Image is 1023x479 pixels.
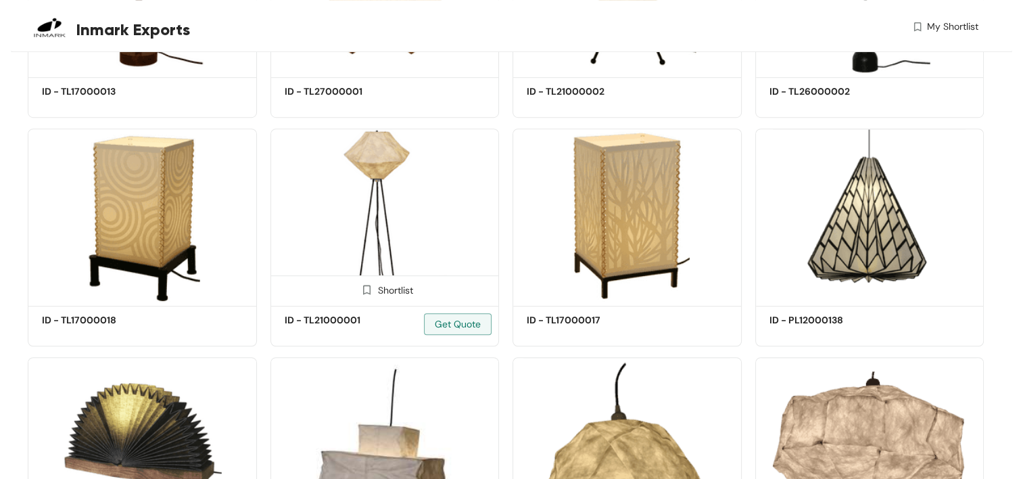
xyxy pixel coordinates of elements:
img: 105f6885-297f-4e24-8c02-d40721c60d7f [270,129,500,301]
h5: ID - TL17000013 [42,85,157,99]
h5: ID - TL21000002 [527,85,642,99]
img: Shortlist [360,283,373,296]
span: Inmark Exports [76,18,190,42]
h5: ID - TL27000001 [285,85,400,99]
img: 6bfd2030-9c51-4e9d-973d-1886c98ce17f [28,129,257,301]
span: Get Quote [435,317,481,332]
img: Buyer Portal [28,5,72,49]
h5: ID - TL21000001 [285,313,400,327]
button: Get Quote [424,313,492,335]
img: wishlist [911,20,924,34]
img: 2c392ee8-5ec2-4c8c-b07f-cd61cccaefe9 [755,129,984,301]
h5: ID - TL17000017 [527,313,642,327]
h5: ID - PL12000138 [769,313,884,327]
h5: ID - TL26000002 [769,85,884,99]
span: My Shortlist [927,20,978,34]
div: Shortlist [356,283,413,296]
img: d387682b-e98c-4a08-a247-8b5ad596f127 [513,129,742,301]
h5: ID - TL17000018 [42,313,157,327]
